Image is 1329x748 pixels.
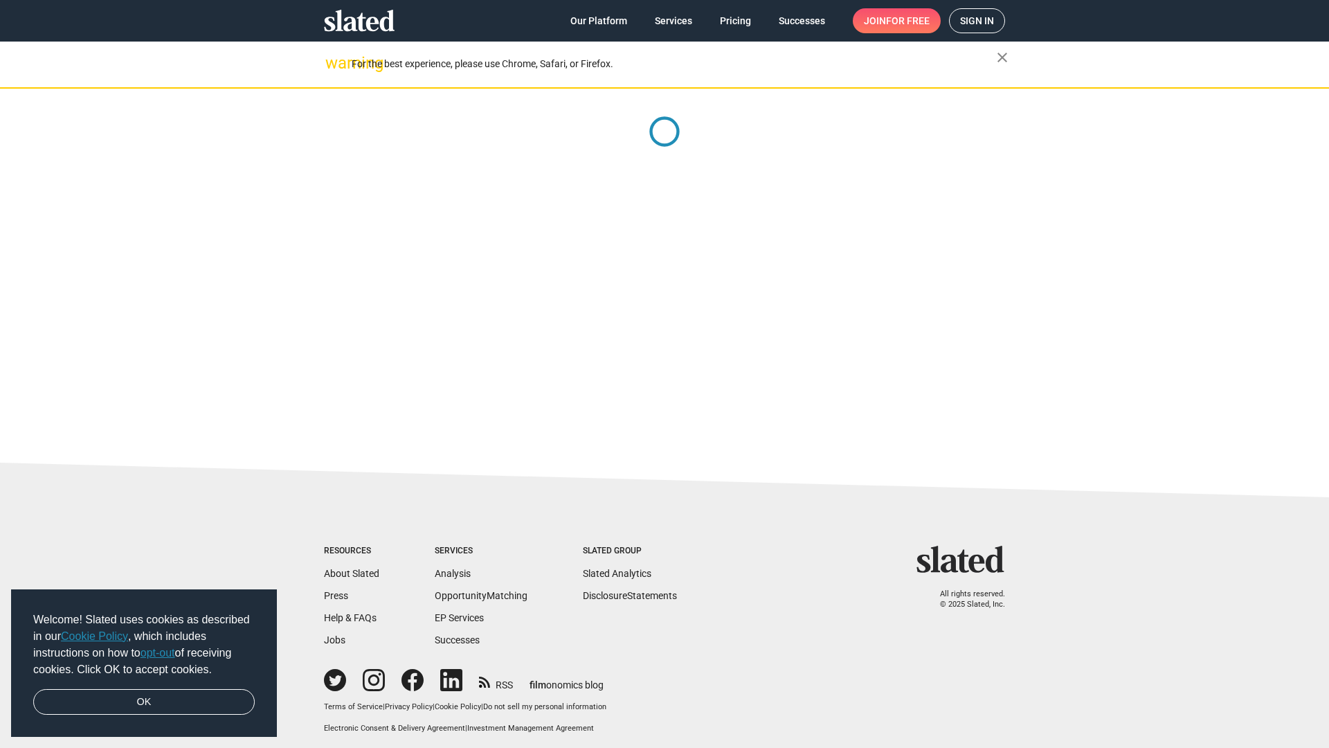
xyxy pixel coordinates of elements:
[779,8,825,33] span: Successes
[352,55,997,73] div: For the best experience, please use Chrome, Safari, or Firefox.
[435,702,481,711] a: Cookie Policy
[325,55,342,71] mat-icon: warning
[324,590,348,601] a: Press
[324,612,377,623] a: Help & FAQs
[33,612,255,678] span: Welcome! Slated uses cookies as described in our , which includes instructions on how to of recei...
[324,634,345,645] a: Jobs
[33,689,255,715] a: dismiss cookie message
[886,8,930,33] span: for free
[435,546,527,557] div: Services
[570,8,627,33] span: Our Platform
[385,702,433,711] a: Privacy Policy
[435,590,527,601] a: OpportunityMatching
[530,668,604,692] a: filmonomics blog
[925,589,1005,609] p: All rights reserved. © 2025 Slated, Inc.
[465,724,467,733] span: |
[864,8,930,33] span: Join
[11,589,277,738] div: cookieconsent
[467,724,594,733] a: Investment Management Agreement
[435,568,471,579] a: Analysis
[709,8,762,33] a: Pricing
[644,8,703,33] a: Services
[949,8,1005,33] a: Sign in
[435,634,480,645] a: Successes
[141,647,175,659] a: opt-out
[583,590,677,601] a: DisclosureStatements
[383,702,385,711] span: |
[324,546,379,557] div: Resources
[768,8,836,33] a: Successes
[324,568,379,579] a: About Slated
[324,724,465,733] a: Electronic Consent & Delivery Agreement
[720,8,751,33] span: Pricing
[655,8,692,33] span: Services
[960,9,994,33] span: Sign in
[481,702,483,711] span: |
[994,49,1011,66] mat-icon: close
[435,612,484,623] a: EP Services
[324,702,383,711] a: Terms of Service
[583,546,677,557] div: Slated Group
[583,568,651,579] a: Slated Analytics
[483,702,606,713] button: Do not sell my personal information
[530,679,546,691] span: film
[433,702,435,711] span: |
[853,8,941,33] a: Joinfor free
[559,8,638,33] a: Our Platform
[479,670,513,692] a: RSS
[61,630,128,642] a: Cookie Policy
